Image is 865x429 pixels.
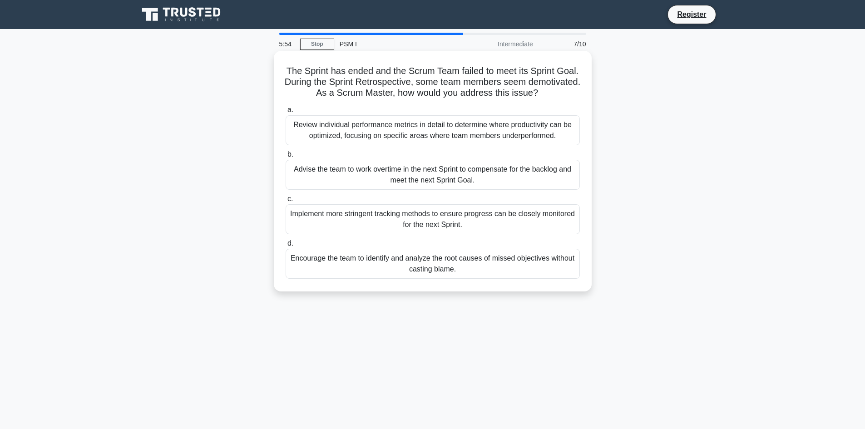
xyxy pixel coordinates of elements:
[286,115,580,145] div: Review individual performance metrics in detail to determine where productivity can be optimized,...
[672,9,712,20] a: Register
[287,150,293,158] span: b.
[286,160,580,190] div: Advise the team to work overtime in the next Sprint to compensate for the backlog and meet the ne...
[286,249,580,279] div: Encourage the team to identify and analyze the root causes of missed objectives without casting b...
[286,204,580,234] div: Implement more stringent tracking methods to ensure progress can be closely monitored for the nex...
[287,106,293,113] span: a.
[274,35,300,53] div: 5:54
[285,65,581,99] h5: The Sprint has ended and the Scrum Team failed to meet its Sprint Goal. During the Sprint Retrosp...
[539,35,592,53] div: 7/10
[334,35,459,53] div: PSM I
[287,239,293,247] span: d.
[300,39,334,50] a: Stop
[459,35,539,53] div: Intermediate
[287,195,293,202] span: c.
